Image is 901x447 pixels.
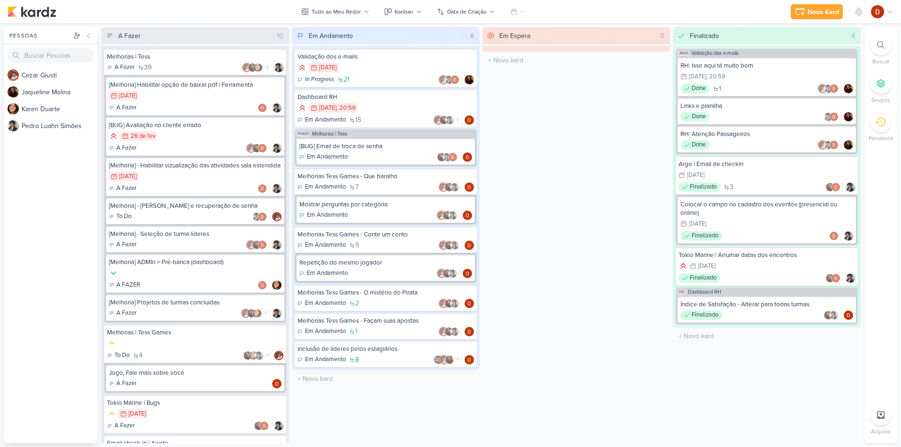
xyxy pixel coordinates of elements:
div: K a r e n D u a r t e [22,104,98,114]
img: Davi Elias Teixeira [448,152,458,162]
div: Colaboradores: Jaqueline Molina, Davi Elias Teixeira [825,182,843,192]
button: Novo Kard [791,4,843,19]
div: 0 [657,31,668,41]
div: Responsável: Jaqueline Molina [844,112,853,121]
div: Responsável: Karen Duarte [272,280,282,290]
p: A FAZER [116,280,140,290]
div: In Progress [298,75,334,84]
img: Jaqueline Molina [444,241,454,250]
img: Cezar Giusti [439,75,448,84]
img: Jaqueline Molina [443,269,452,278]
div: [DATE] [319,65,336,71]
img: Karen Duarte [8,103,19,114]
p: In Progress [305,75,334,84]
div: Em Andamento [298,355,346,364]
p: Pendente [869,134,893,143]
div: Colaboradores: Jaqueline Molina, Davi Elias Teixeira [825,273,843,283]
div: Colaboradores: Pedro Luahn Simões, Davi Elias Teixeira [824,112,841,121]
div: Colaboradores: Jaqueline Molina, Karen Duarte, Pedro Luahn Simões, Davi Elias Teixeira [243,351,271,360]
img: Cezar Giusti [8,69,19,81]
div: Finalizado [680,311,722,320]
div: Novo Kard [808,7,839,17]
p: Grupos [871,96,890,104]
p: DL [435,358,441,363]
img: Jaqueline Molina [248,63,257,72]
div: Responsável: Pedro Luahn Simões [844,231,853,241]
div: Responsável: Davi Elias Teixeira [465,327,474,336]
img: Pedro Luahn Simões [272,240,282,250]
img: Jaqueline Molina [444,182,454,192]
div: Tokio Marine | Arrumar datas dos encontros [679,251,855,259]
img: Davi Elias Teixeira [463,269,472,278]
img: Cezar Giusti [434,115,443,125]
img: Pedro Luahn Simões [443,152,452,162]
span: +1 [454,356,459,364]
div: Responsável: Jaqueline Molina [844,84,853,93]
div: [DATE] [119,174,137,180]
p: Finalizado [690,182,717,192]
div: Colaboradores: Cezar Giusti, Pedro Luahn Simões, Davi Elias Teixeira [818,140,841,150]
span: Validação dos e-mails [691,51,739,56]
img: Davi Elias Teixeira [465,182,474,192]
div: Done [680,112,710,121]
p: To Do [116,212,131,221]
div: Responsável: Pedro Luahn Simões [272,144,282,153]
img: Pedro Luahn Simões [824,140,833,150]
div: Responsável: Pedro Luahn Simões [272,240,282,250]
div: Finalizado [679,273,720,283]
span: +1 [262,310,267,317]
p: Em Andamento [305,115,346,125]
div: 4 [848,31,859,41]
div: Colaboradores: Cezar Giusti, Jaqueline Molina, Pedro Luahn Simões [439,299,462,308]
div: Em Andamento [298,327,346,336]
img: Karen Duarte [252,309,262,318]
img: Davi Elias Teixeira [258,212,267,221]
p: Em Andamento [305,327,346,336]
div: Em Andamento [298,115,346,125]
div: Repetição do mesmo jogador [299,258,472,267]
div: [Melhoria] Habilitar opção de baixar pdf | Ferramenta [109,81,282,89]
div: Em Andamento [298,182,346,192]
div: [DATE] [687,172,704,178]
img: kardz.app [8,6,56,17]
div: Responsável: Pedro Luahn Simões [846,273,855,283]
div: RH: Isso aqui tá muito bom [680,61,853,70]
span: 8 [355,356,359,363]
img: Davi Elias Teixeira [258,280,267,290]
p: A Fazer [116,379,137,388]
img: Jaqueline Molina [252,144,261,153]
img: Davi Elias Teixeira [465,115,474,125]
img: Cezar Giusti [437,269,446,278]
div: Em Andamento [298,299,346,308]
img: Pedro Luahn Simões [272,309,282,318]
div: Em Espera [499,31,530,41]
div: Em Andamento [299,269,348,278]
p: A Fazer [115,421,135,431]
img: Davi Elias Teixeira [258,144,267,153]
span: Melhorias | Tess [312,131,347,136]
div: Finalizado [680,231,722,241]
img: Jaqueline Molina [8,86,19,98]
img: Pedro Luahn Simões [272,184,282,193]
img: Cezar Giusti [246,144,256,153]
img: Pedro Luahn Simões [444,75,454,84]
img: Pedro Luahn Simões [450,241,459,250]
span: 15 [355,117,361,123]
input: + Novo kard [294,372,478,386]
img: Davi Elias Teixeira [829,231,839,241]
img: Davi Elias Teixeira [844,311,853,320]
div: A Fazer [118,31,141,41]
img: Davi Elias Teixeira [258,103,267,113]
span: 1 [355,328,358,335]
div: Em Andamento [309,31,353,41]
img: Pedro Luahn Simões [829,311,839,320]
div: Responsável: Davi Elias Teixeira [272,379,282,388]
img: Pedro Luahn Simões [846,182,855,192]
p: Finalizado [690,273,717,283]
div: A Fazer [107,63,135,72]
img: Cezar Giusti [818,84,827,93]
img: Jaqueline Molina [824,311,833,320]
p: Em Andamento [307,152,348,162]
img: Pedro Luahn Simões [448,211,458,220]
span: Dashboard RH [688,289,721,295]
